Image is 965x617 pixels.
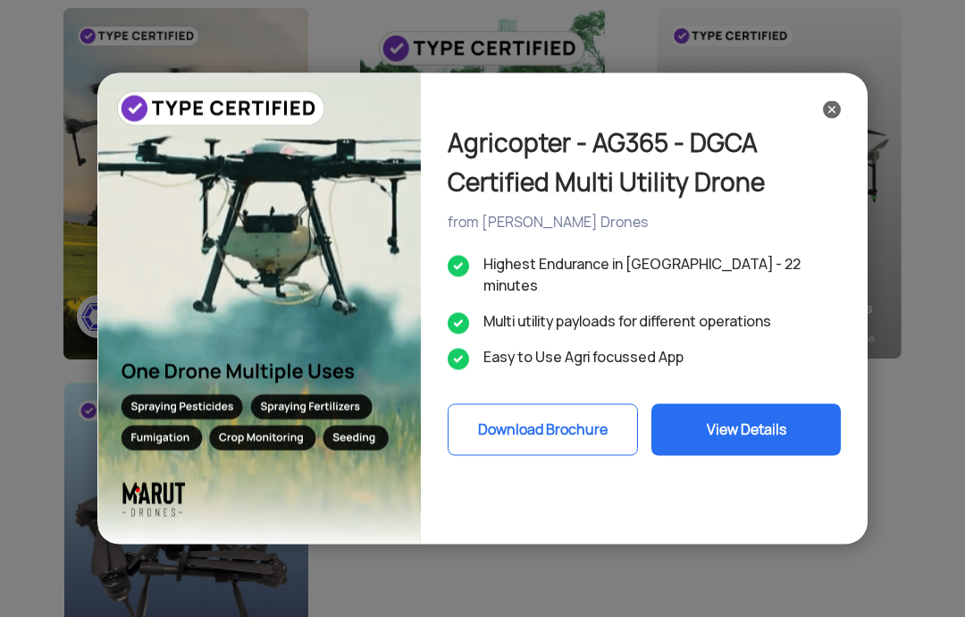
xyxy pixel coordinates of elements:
li: Multi utility payloads for different operations [448,311,841,333]
button: View Details [651,404,841,456]
li: Easy to Use Agri focussed App [448,347,841,368]
div: from [PERSON_NAME] Drones [448,213,841,232]
button: Download Brochure [448,404,638,456]
li: Highest Endurance in [GEOGRAPHIC_DATA] - 22 minutes [448,254,841,297]
div: Agricopter - AG365 - DGCA Certified Multi Utility Drone [448,123,841,202]
img: bg_marutpopup_sky.png [97,73,421,545]
img: ic_close_black.svg [823,101,841,119]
